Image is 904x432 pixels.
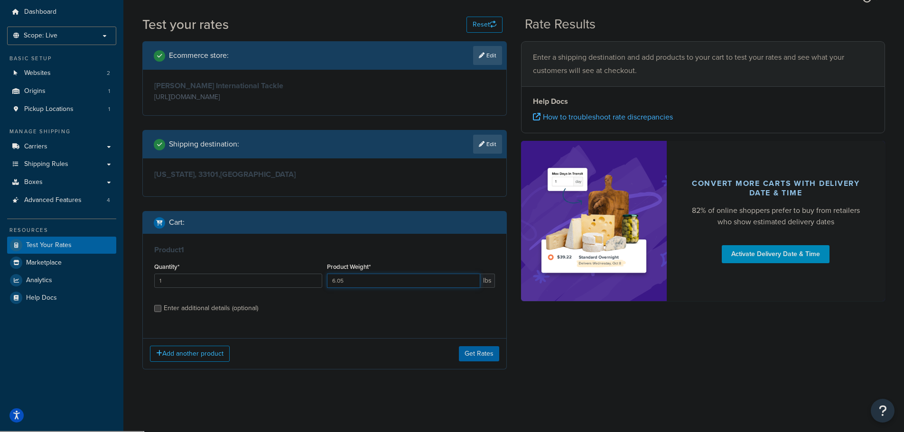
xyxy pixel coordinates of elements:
div: Manage Shipping [7,128,116,136]
span: Analytics [26,276,52,285]
a: Advanced Features4 [7,192,116,209]
div: Basic Setup [7,55,116,63]
div: Enter additional details (optional) [164,302,258,315]
a: Origins1 [7,83,116,100]
span: Shipping Rules [24,160,68,168]
h4: Help Docs [533,96,874,107]
span: Dashboard [24,8,56,16]
span: Test Your Rates [26,241,72,249]
img: feature-image-ddt-36eae7f7280da8017bfb280eaccd9c446f90b1fe08728e4019434db127062ab4.png [535,155,652,287]
div: Domain Overview [38,56,85,62]
li: Pickup Locations [7,101,116,118]
li: Advanced Features [7,192,116,209]
span: 4 [107,196,110,204]
a: Marketplace [7,254,116,271]
button: Add another product [150,346,230,362]
input: Enter additional details (optional) [154,305,161,312]
span: Advanced Features [24,196,82,204]
a: Analytics [7,272,116,289]
a: Test Your Rates [7,237,116,254]
img: tab_keywords_by_traffic_grey.svg [96,55,103,63]
a: How to troubleshoot rate discrepancies [533,111,673,122]
span: lbs [480,274,495,288]
a: Dashboard [7,3,116,21]
h2: Shipping destination : [169,140,239,148]
button: Get Rates [459,346,499,361]
p: [URL][DOMAIN_NAME] [154,91,322,104]
span: Help Docs [26,294,57,302]
a: Shipping Rules [7,156,116,173]
span: Origins [24,87,46,95]
h2: Rate Results [525,17,596,32]
span: Carriers [24,143,47,151]
a: Pickup Locations1 [7,101,116,118]
img: tab_domain_overview_orange.svg [28,55,35,63]
a: Edit [473,135,502,154]
h3: [PERSON_NAME] International Tackle [154,81,322,91]
div: 82% of online shoppers prefer to buy from retailers who show estimated delivery dates [690,205,863,228]
label: Product Weight* [327,263,371,270]
p: Enter a shipping destination and add products to your cart to test your rates and see what your c... [533,51,874,77]
a: Websites2 [7,64,116,82]
h3: [US_STATE], 33101 , [GEOGRAPHIC_DATA] [154,170,495,179]
h2: Ecommerce store : [169,51,229,60]
div: Convert more carts with delivery date & time [690,179,863,198]
input: 0.00 [327,274,480,288]
span: Websites [24,69,51,77]
span: Scope: Live [24,32,57,40]
div: v 4.0.25 [27,15,47,23]
img: logo_orange.svg [15,15,23,23]
span: 1 [108,87,110,95]
span: Boxes [24,178,43,186]
div: Resources [7,226,116,234]
h1: Test your rates [142,15,229,34]
li: Websites [7,64,116,82]
input: 0 [154,274,322,288]
li: Origins [7,83,116,100]
span: 1 [108,105,110,113]
a: Edit [473,46,502,65]
h2: Cart : [169,218,185,227]
button: Open Resource Center [871,399,895,423]
div: Domain: [DOMAIN_NAME] [25,25,104,32]
img: website_grey.svg [15,25,23,32]
button: Reset [466,17,503,33]
span: Marketplace [26,259,62,267]
a: Carriers [7,138,116,156]
span: Pickup Locations [24,105,74,113]
label: Quantity* [154,263,179,270]
h3: Product 1 [154,245,495,255]
a: Activate Delivery Date & Time [722,245,829,263]
span: 2 [107,69,110,77]
a: Boxes [7,174,116,191]
div: Keywords by Traffic [106,56,157,62]
a: Help Docs [7,289,116,306]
